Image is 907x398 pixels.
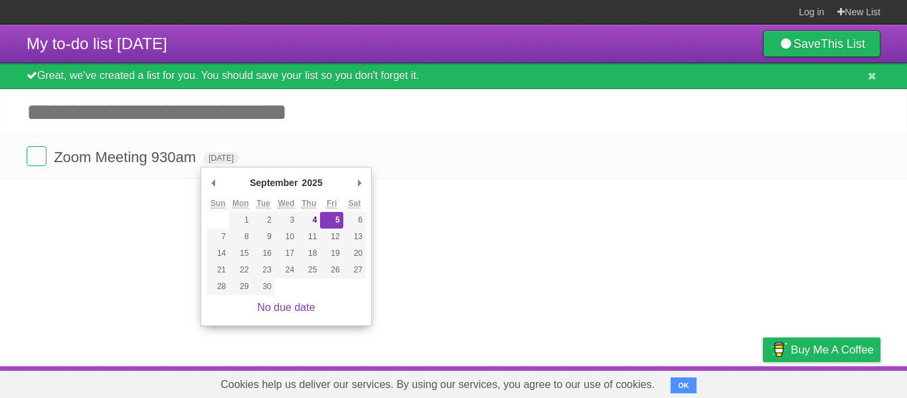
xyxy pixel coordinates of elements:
[297,229,320,245] button: 11
[203,152,239,164] span: [DATE]
[27,35,167,52] span: My to-do list [DATE]
[229,262,252,278] button: 22
[343,245,366,262] button: 20
[343,212,366,229] button: 6
[320,229,343,245] button: 12
[207,371,668,398] span: Cookies help us deliver our services. By using our services, you agree to our use of cookies.
[763,338,880,362] a: Buy me a coffee
[206,173,220,193] button: Previous Month
[252,262,275,278] button: 23
[206,245,229,262] button: 14
[320,262,343,278] button: 26
[256,199,270,209] abbr: Tuesday
[327,199,337,209] abbr: Friday
[701,369,730,395] a: Terms
[252,278,275,295] button: 30
[206,262,229,278] button: 21
[791,338,874,361] span: Buy me a coffee
[54,149,199,165] span: Zoom Meeting 930am
[797,369,880,395] a: Suggest a feature
[206,278,229,295] button: 28
[630,369,684,395] a: Developers
[248,173,299,193] div: September
[252,245,275,262] button: 16
[229,245,252,262] button: 15
[252,212,275,229] button: 2
[297,245,320,262] button: 18
[671,377,697,393] button: OK
[275,245,297,262] button: 17
[229,229,252,245] button: 8
[229,212,252,229] button: 1
[320,245,343,262] button: 19
[275,212,297,229] button: 3
[297,212,320,229] button: 4
[349,199,361,209] abbr: Saturday
[343,229,366,245] button: 13
[353,173,366,193] button: Next Month
[343,262,366,278] button: 27
[252,229,275,245] button: 9
[770,338,787,361] img: Buy me a coffee
[229,278,252,295] button: 29
[763,31,880,57] a: SaveThis List
[210,199,226,209] abbr: Sunday
[320,212,343,229] button: 5
[586,369,614,395] a: About
[275,262,297,278] button: 24
[27,146,46,166] label: Done
[821,37,865,50] b: This List
[297,262,320,278] button: 25
[278,199,294,209] abbr: Wednesday
[257,302,315,313] a: No due date
[275,229,297,245] button: 10
[206,229,229,245] button: 7
[301,199,316,209] abbr: Thursday
[300,173,325,193] div: 2025
[746,369,780,395] a: Privacy
[232,199,249,209] abbr: Monday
